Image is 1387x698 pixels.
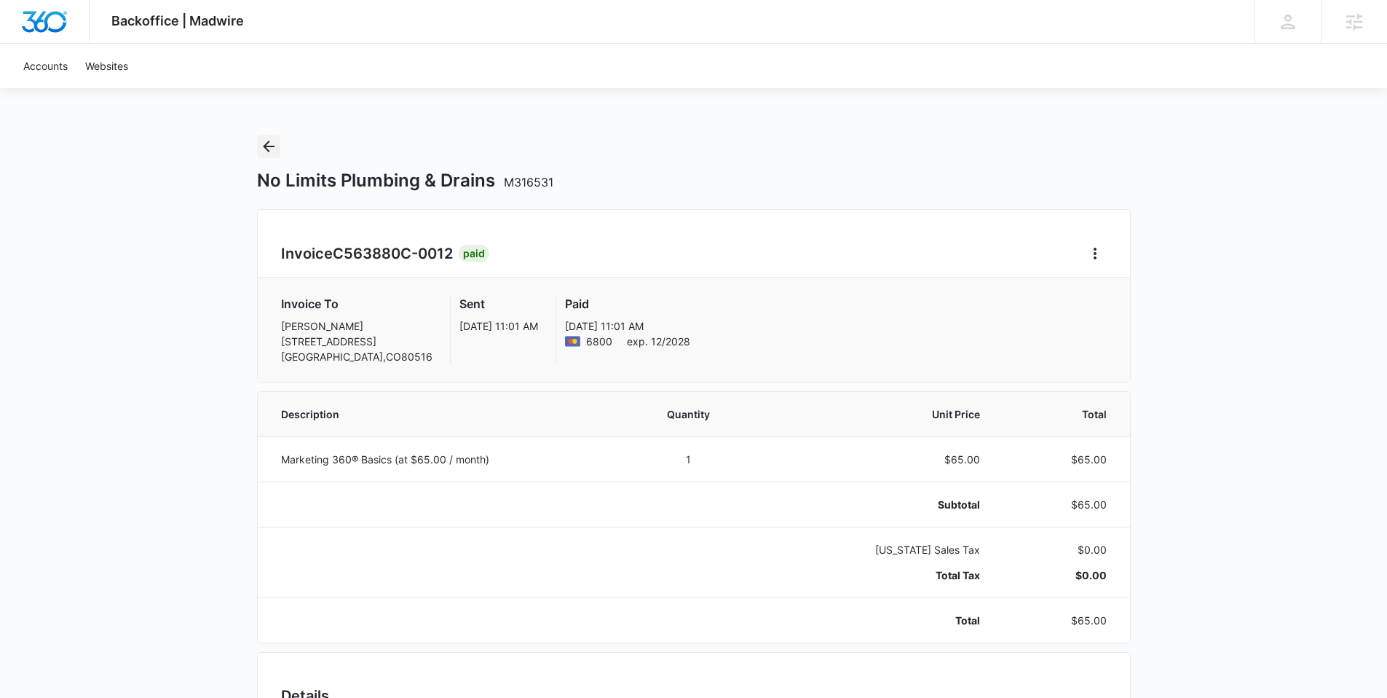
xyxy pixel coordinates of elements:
[773,452,980,467] p: $65.00
[257,170,553,192] h1: No Limits Plumbing & Drains
[1015,452,1106,467] p: $65.00
[15,44,76,88] a: Accounts
[1015,568,1106,583] p: $0.00
[773,613,980,628] p: Total
[773,497,980,512] p: Subtotal
[504,175,553,189] span: M316531
[1015,613,1106,628] p: $65.00
[333,245,453,262] span: C563880C-0012
[622,436,756,482] td: 1
[459,295,538,313] h3: Sent
[1083,242,1107,265] button: Home
[639,407,739,422] span: Quantity
[586,334,612,349] span: Mastercard ending with
[281,243,459,264] h2: Invoice
[773,542,980,557] p: [US_STATE] Sales Tax
[1015,407,1106,422] span: Total
[111,13,244,28] span: Backoffice | Madwire
[773,568,980,583] p: Total Tax
[1015,497,1106,512] p: $65.00
[459,245,489,262] div: Paid
[281,452,604,467] p: Marketing 360® Basics (at $65.00 / month)
[773,407,980,422] span: Unit Price
[1015,542,1106,557] p: $0.00
[627,334,690,349] span: exp. 12/2028
[565,295,690,313] h3: Paid
[76,44,137,88] a: Websites
[565,318,690,334] p: [DATE] 11:01 AM
[459,318,538,334] p: [DATE] 11:01 AM
[281,407,604,422] span: Description
[281,318,432,364] p: [PERSON_NAME] [STREET_ADDRESS] [GEOGRAPHIC_DATA] , CO 80516
[257,135,280,158] button: Back
[281,295,432,313] h3: Invoice To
